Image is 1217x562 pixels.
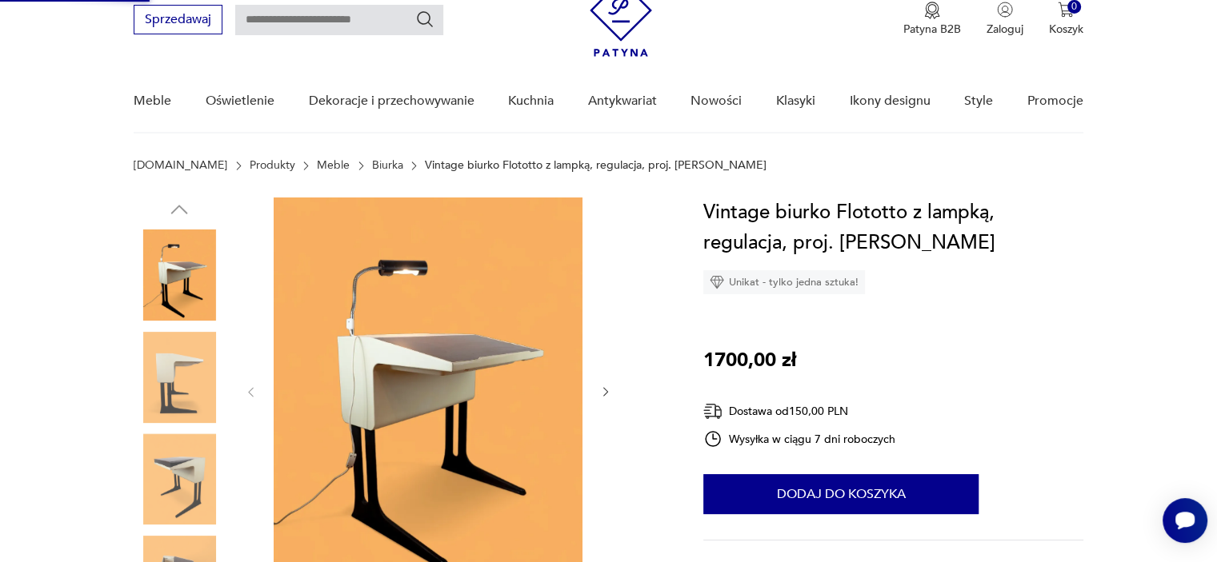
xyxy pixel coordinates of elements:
[691,70,742,132] a: Nowości
[997,2,1013,18] img: Ikonka użytkownika
[588,70,657,132] a: Antykwariat
[1049,22,1083,37] p: Koszyk
[903,2,961,37] button: Patyna B2B
[1049,2,1083,37] button: 0Koszyk
[1027,70,1083,132] a: Promocje
[317,159,350,172] a: Meble
[134,70,171,132] a: Meble
[134,433,225,524] img: Zdjęcie produktu Vintage biurko Flototto z lampką, regulacja, proj. Luigi Colani
[415,10,434,29] button: Szukaj
[849,70,930,132] a: Ikony designu
[134,5,222,34] button: Sprzedawaj
[134,159,227,172] a: [DOMAIN_NAME]
[924,2,940,19] img: Ikona medalu
[987,22,1023,37] p: Zaloguj
[703,345,796,376] p: 1700,00 zł
[1163,498,1207,543] iframe: Smartsupp widget button
[372,159,403,172] a: Biurka
[206,70,274,132] a: Oświetlenie
[425,159,767,172] p: Vintage biurko Flototto z lampką, regulacja, proj. [PERSON_NAME]
[703,197,1083,258] h1: Vintage biurko Flototto z lampką, regulacja, proj. [PERSON_NAME]
[710,275,724,289] img: Ikona diamentu
[703,429,895,448] div: Wysyłka w ciągu 7 dni roboczych
[703,401,895,421] div: Dostawa od 150,00 PLN
[964,70,993,132] a: Style
[134,332,225,423] img: Zdjęcie produktu Vintage biurko Flototto z lampką, regulacja, proj. Luigi Colani
[134,229,225,321] img: Zdjęcie produktu Vintage biurko Flototto z lampką, regulacja, proj. Luigi Colani
[134,15,222,26] a: Sprzedawaj
[308,70,474,132] a: Dekoracje i przechowywanie
[703,401,723,421] img: Ikona dostawy
[776,70,815,132] a: Klasyki
[508,70,554,132] a: Kuchnia
[250,159,295,172] a: Produkty
[903,22,961,37] p: Patyna B2B
[987,2,1023,37] button: Zaloguj
[1058,2,1074,18] img: Ikona koszyka
[703,270,865,294] div: Unikat - tylko jedna sztuka!
[703,474,979,514] button: Dodaj do koszyka
[903,2,961,37] a: Ikona medaluPatyna B2B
